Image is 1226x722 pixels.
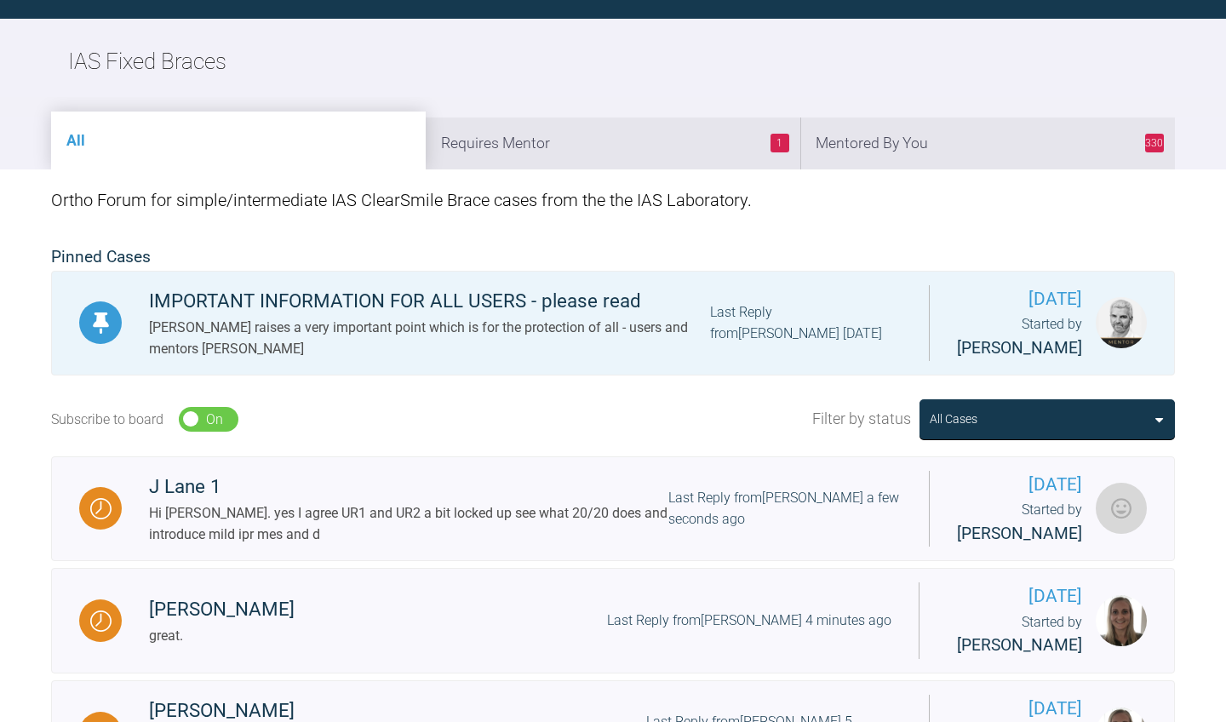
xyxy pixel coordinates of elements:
[812,407,911,432] span: Filter by status
[947,611,1082,659] div: Started by
[957,524,1082,543] span: [PERSON_NAME]
[607,610,891,632] div: Last Reply from [PERSON_NAME] 4 minutes ago
[51,244,1175,271] h2: Pinned Cases
[51,568,1175,673] a: Waiting[PERSON_NAME]great.Last Reply from[PERSON_NAME] 4 minutes ago[DATE]Started by [PERSON_NAME...
[51,456,1175,562] a: WaitingJ Lane 1Hi [PERSON_NAME]. yes I agree UR1 and UR2 a bit locked up see what 20/20 does and ...
[149,594,295,625] div: [PERSON_NAME]
[90,610,112,632] img: Waiting
[149,286,710,317] div: IMPORTANT INFORMATION FOR ALL USERS - please read
[957,338,1082,358] span: [PERSON_NAME]
[90,312,112,334] img: Pinned
[947,582,1082,610] span: [DATE]
[668,487,902,530] div: Last Reply from [PERSON_NAME] a few seconds ago
[426,117,800,169] li: Requires Mentor
[149,317,710,360] div: [PERSON_NAME] raises a very important point which is for the protection of all - users and mentor...
[68,44,226,80] h2: IAS Fixed Braces
[51,409,163,431] div: Subscribe to board
[1096,595,1147,646] img: Marie Thogersen
[1096,483,1147,534] img: Ian Walker
[51,112,426,169] li: All
[1145,134,1164,152] span: 330
[149,472,668,502] div: J Lane 1
[957,499,1082,547] div: Started by
[710,301,902,345] div: Last Reply from [PERSON_NAME] [DATE]
[149,625,295,647] div: great.
[957,285,1082,313] span: [DATE]
[149,502,668,546] div: Hi [PERSON_NAME]. yes I agree UR1 and UR2 a bit locked up see what 20/20 does and introduce mild ...
[1096,297,1147,348] img: Ross Hobson
[957,471,1082,499] span: [DATE]
[800,117,1175,169] li: Mentored By You
[930,410,977,428] div: All Cases
[51,271,1175,376] a: PinnedIMPORTANT INFORMATION FOR ALL USERS - please read[PERSON_NAME] raises a very important poin...
[90,498,112,519] img: Waiting
[957,313,1082,361] div: Started by
[206,409,223,431] div: On
[51,169,1175,231] div: Ortho Forum for simple/intermediate IAS ClearSmile Brace cases from the the IAS Laboratory.
[771,134,789,152] span: 1
[957,635,1082,655] span: [PERSON_NAME]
